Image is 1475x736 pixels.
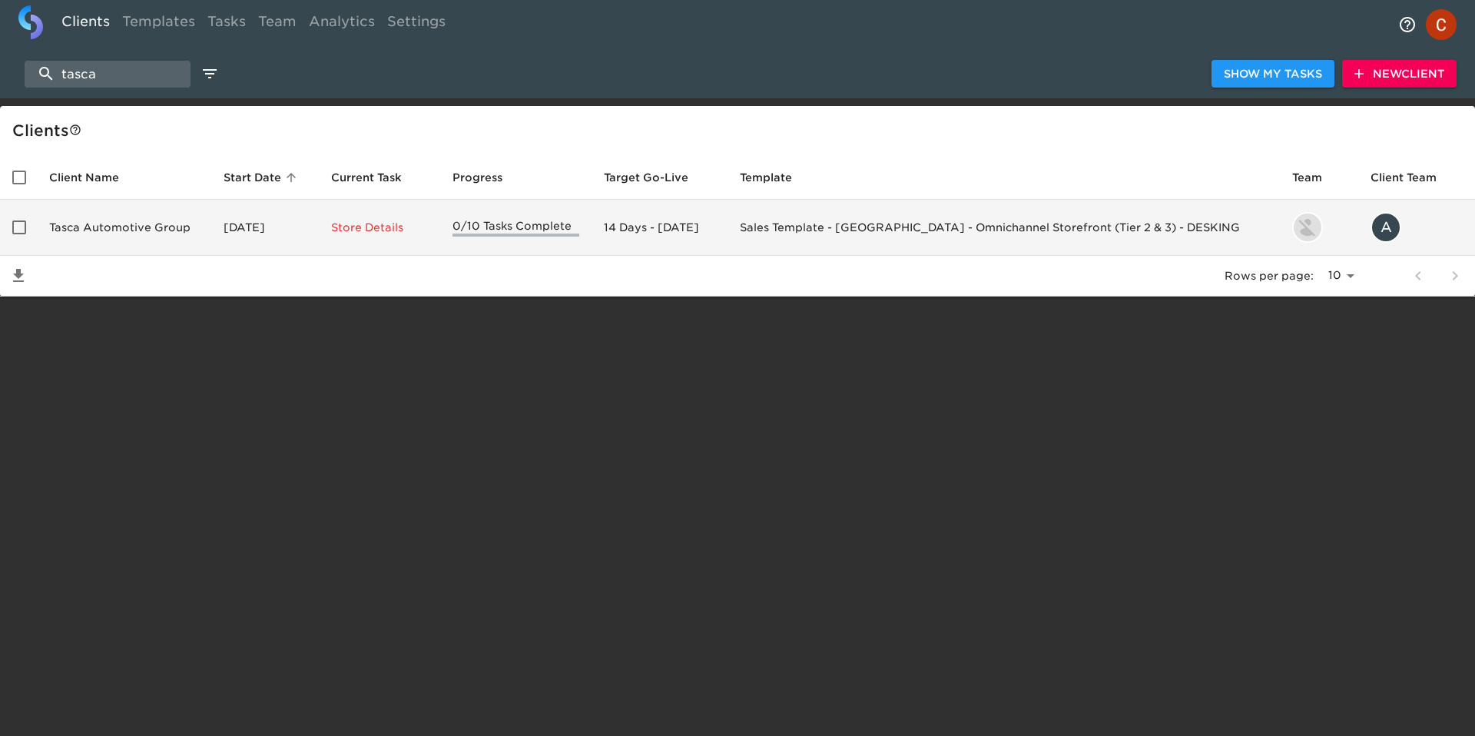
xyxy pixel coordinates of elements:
span: Client Team [1371,168,1457,187]
a: Tasks [201,5,252,43]
td: 14 Days - [DATE] [592,200,728,256]
a: Team [252,5,303,43]
button: edit [197,61,223,87]
a: Clients [55,5,116,43]
td: 0/10 Tasks Complete [440,200,592,256]
select: rows per page [1320,264,1360,287]
div: ahollis@tasca.com [1371,212,1463,243]
span: Current Task [331,168,422,187]
div: Client s [12,118,1469,143]
a: Settings [381,5,452,43]
span: Calculated based on the start date and the duration of all Tasks contained in this Hub. [604,168,688,187]
td: Sales Template - [GEOGRAPHIC_DATA] - Omnichannel Storefront (Tier 2 & 3) - DESKING [728,200,1280,256]
a: Analytics [303,5,381,43]
td: Tasca Automotive Group [37,200,211,256]
a: Templates [116,5,201,43]
span: Start Date [224,168,301,187]
img: kevin.lo@roadster.com [1294,214,1321,241]
button: Show My Tasks [1211,60,1334,88]
td: [DATE] [211,200,319,256]
button: NewClient [1342,60,1457,88]
span: Show My Tasks [1224,65,1322,84]
span: Target Go-Live [604,168,708,187]
input: search [25,61,191,88]
span: Client Name [49,168,139,187]
span: New Client [1354,65,1444,84]
div: kevin.lo@roadster.com [1292,212,1346,243]
button: notifications [1389,6,1426,43]
div: A [1371,212,1401,243]
span: Progress [452,168,522,187]
span: This is the next Task in this Hub that should be completed [331,168,402,187]
img: logo [18,5,43,39]
img: Profile [1426,9,1457,40]
span: Template [740,168,812,187]
p: Store Details [331,220,428,235]
span: Team [1292,168,1342,187]
p: Rows per page: [1225,268,1314,283]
